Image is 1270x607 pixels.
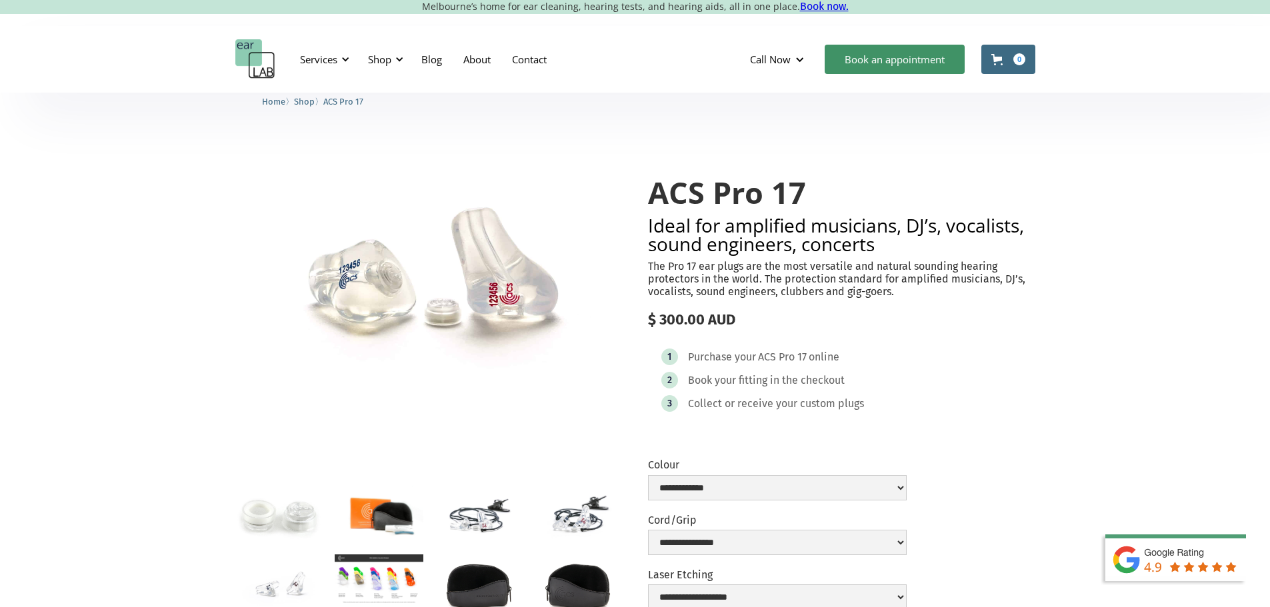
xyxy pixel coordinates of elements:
div: 2 [667,375,672,385]
div: Purchase your [688,350,756,364]
span: Shop [294,97,315,107]
label: Laser Etching [648,568,907,581]
a: open lightbox [434,485,523,544]
a: Blog [411,40,453,79]
a: open lightbox [235,485,324,544]
div: 1 [667,352,671,362]
a: Open cart [981,45,1035,74]
a: open lightbox [533,485,622,544]
div: Services [292,39,353,79]
div: Book your fitting in the checkout [688,374,845,387]
li: 〉 [262,95,294,109]
a: Book an appointment [825,45,965,74]
div: $ 300.00 AUD [648,311,1035,328]
p: The Pro 17 ear plugs are the most versatile and natural sounding hearing protectors in the world.... [648,260,1035,299]
a: open lightbox [235,149,623,415]
a: home [235,39,275,79]
div: ACS Pro 17 [758,350,807,364]
label: Cord/Grip [648,514,907,526]
div: Shop [360,39,407,79]
h1: ACS Pro 17 [648,176,1035,209]
div: Services [300,53,337,66]
div: Shop [368,53,391,66]
a: Contact [501,40,557,79]
div: Call Now [739,39,818,79]
a: Home [262,95,285,107]
h2: Ideal for amplified musicians, DJ’s, vocalists, sound engineers, concerts [648,216,1035,253]
a: Shop [294,95,315,107]
label: Colour [648,458,907,471]
a: About [453,40,501,79]
span: Home [262,97,285,107]
div: 0 [1013,53,1025,65]
div: Collect or receive your custom plugs [688,397,864,410]
div: Call Now [750,53,791,66]
a: open lightbox [335,485,423,544]
a: ACS Pro 17 [323,95,363,107]
div: 3 [667,398,672,408]
li: 〉 [294,95,323,109]
img: ACS Pro 17 [235,149,623,415]
div: online [809,350,839,364]
span: ACS Pro 17 [323,97,363,107]
a: open lightbox [335,554,423,604]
